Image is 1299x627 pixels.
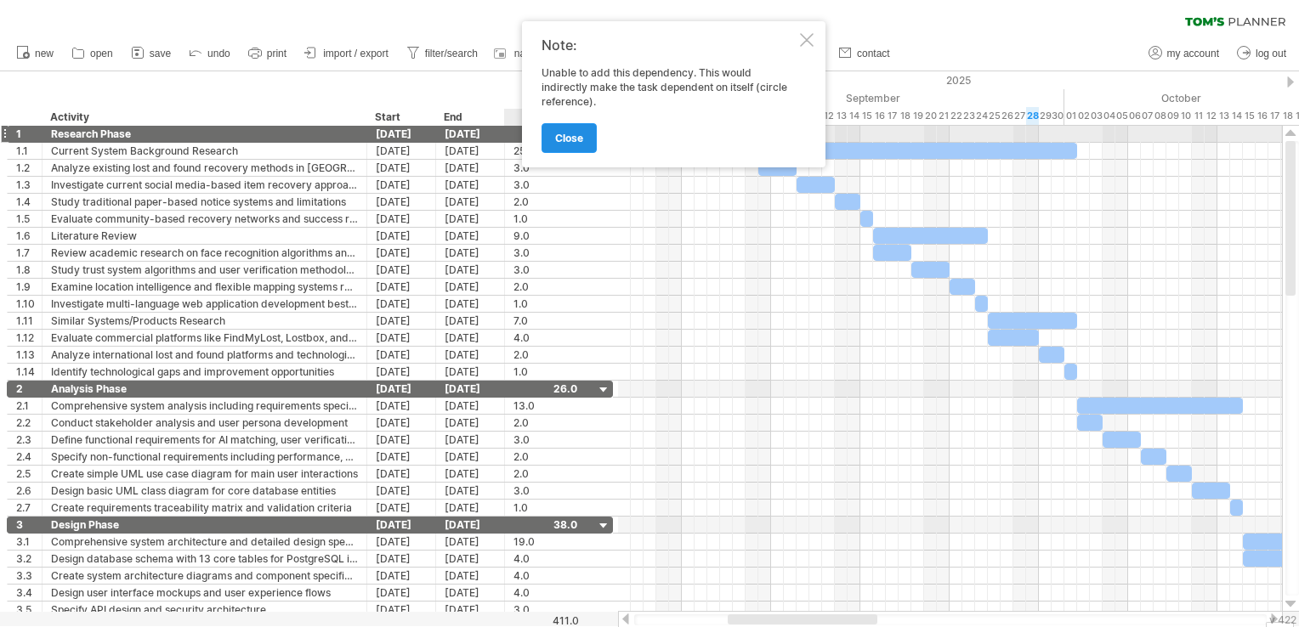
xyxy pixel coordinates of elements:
[51,160,358,176] div: Analyze existing lost and found recovery methods in [GEOGRAPHIC_DATA] urban areas
[16,143,42,159] div: 1.1
[1192,107,1205,125] div: Saturday, 11 October 2025
[436,330,505,346] div: [DATE]
[1233,42,1291,65] a: log out
[375,109,426,126] div: Start
[367,602,436,618] div: [DATE]
[207,48,230,59] span: undo
[513,364,577,380] div: 1.0
[150,48,171,59] span: save
[16,534,42,550] div: 3.1
[16,585,42,601] div: 3.4
[51,449,358,465] div: Specify non-functional requirements including performance, security, and scalability
[51,143,358,159] div: Current System Background Research
[513,449,577,465] div: 2.0
[975,107,988,125] div: Wednesday, 24 September 2025
[513,262,577,278] div: 3.0
[51,177,358,193] div: Investigate current social media-based item recovery approaches
[367,160,436,176] div: [DATE]
[51,228,358,244] div: Literature Review
[436,126,505,142] div: [DATE]
[51,585,358,601] div: Design user interface mockups and user experience flows
[51,245,358,261] div: Review academic research on face recognition algorithms and accuracy metrics
[513,279,577,295] div: 2.0
[16,415,42,431] div: 2.2
[51,551,358,567] div: Design database schema with 13 core tables for PostgreSQL implementation
[436,517,505,533] div: [DATE]
[51,347,358,363] div: Analyze international lost and found platforms and technological approaches
[962,107,975,125] div: Tuesday, 23 September 2025
[184,42,235,65] a: undo
[1128,107,1141,125] div: Monday, 6 October 2025
[367,364,436,380] div: [DATE]
[513,500,577,516] div: 1.0
[16,194,42,210] div: 1.4
[51,194,358,210] div: Study traditional paper-based notice systems and limitations
[1256,48,1286,59] span: log out
[1281,107,1294,125] div: Saturday, 18 October 2025
[51,483,358,499] div: Design basic UML class diagram for core database entities
[16,551,42,567] div: 3.2
[244,42,292,65] a: print
[16,602,42,618] div: 3.5
[513,143,577,159] div: 25.0
[1064,107,1077,125] div: Wednesday, 1 October 2025
[436,449,505,465] div: [DATE]
[1243,107,1256,125] div: Wednesday, 15 October 2025
[51,466,358,482] div: Create simple UML use case diagram for main user interactions
[367,466,436,482] div: [DATE]
[1115,107,1128,125] div: Sunday, 5 October 2025
[436,568,505,584] div: [DATE]
[51,517,358,533] div: Design Phase
[514,48,556,59] span: navigator
[436,466,505,482] div: [DATE]
[267,48,286,59] span: print
[16,483,42,499] div: 2.6
[16,160,42,176] div: 1.2
[51,296,358,312] div: Investigate multi-language web application development best practices
[988,107,1001,125] div: Thursday, 25 September 2025
[367,432,436,448] div: [DATE]
[16,262,42,278] div: 1.8
[436,211,505,227] div: [DATE]
[924,107,937,125] div: Saturday, 20 September 2025
[51,500,358,516] div: Create requirements traceability matrix and validation criteria
[513,160,577,176] div: 3.0
[16,126,42,142] div: 1
[51,432,358,448] div: Define functional requirements for AI matching, user verification, and messaging
[367,279,436,295] div: [DATE]
[425,48,478,59] span: filter/search
[402,42,483,65] a: filter/search
[367,143,436,159] div: [DATE]
[1026,107,1039,125] div: Sunday, 28 September 2025
[367,296,436,312] div: [DATE]
[436,313,505,329] div: [DATE]
[513,330,577,346] div: 4.0
[1052,107,1064,125] div: Tuesday, 30 September 2025
[16,347,42,363] div: 1.13
[436,551,505,567] div: [DATE]
[16,381,42,397] div: 2
[513,483,577,499] div: 3.0
[51,534,358,550] div: Comprehensive system architecture and detailed design specifications
[51,330,358,346] div: Evaluate commercial platforms like FindMyLost, Lostbox, and academic implementations
[12,42,59,65] a: new
[16,245,42,261] div: 1.7
[367,245,436,261] div: [DATE]
[513,568,577,584] div: 4.0
[90,48,113,59] span: open
[51,313,358,329] div: Similar Systems/Products Research
[857,48,890,59] span: contact
[873,107,886,125] div: Tuesday, 16 September 2025
[513,602,577,618] div: 3.0
[436,602,505,618] div: [DATE]
[937,107,950,125] div: Sunday, 21 September 2025
[436,143,505,159] div: [DATE]
[323,48,389,59] span: import / export
[444,109,495,126] div: End
[51,211,358,227] div: Evaluate community-based recovery networks and success rates
[16,330,42,346] div: 1.12
[16,432,42,448] div: 2.3
[16,296,42,312] div: 1.10
[436,432,505,448] div: [DATE]
[1269,613,1296,626] div: v 422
